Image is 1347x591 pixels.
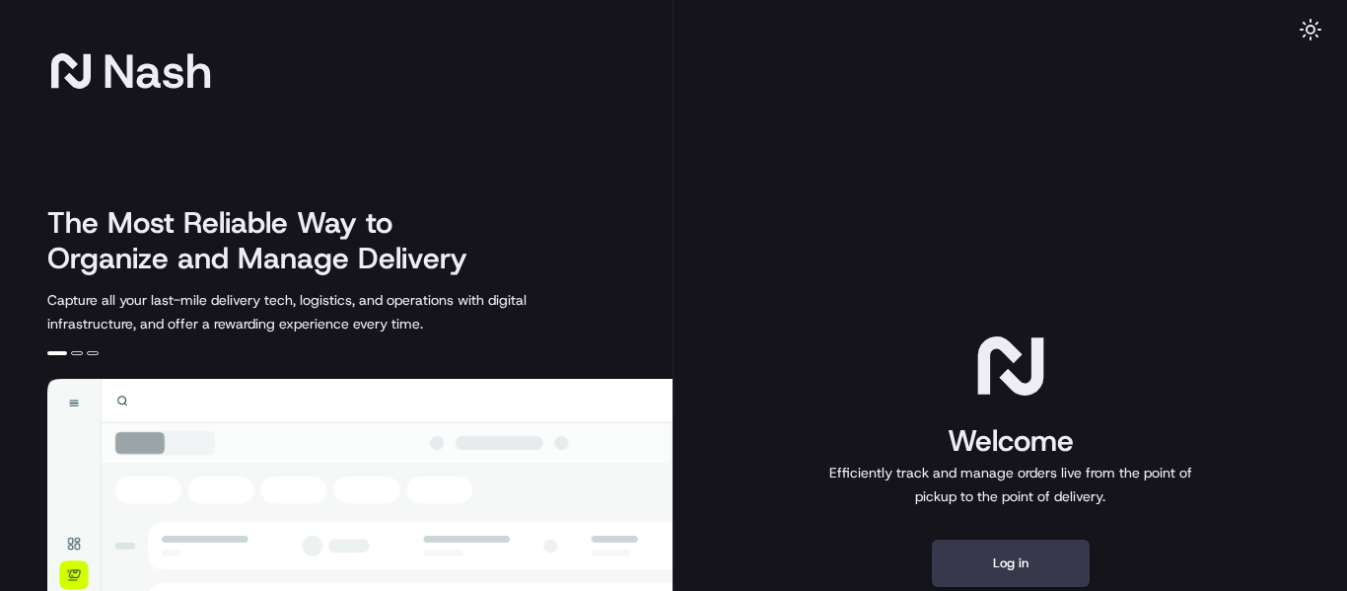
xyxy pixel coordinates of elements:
[103,51,212,91] span: Nash
[932,540,1090,587] button: Log in
[821,461,1200,508] p: Efficiently track and manage orders live from the point of pickup to the point of delivery.
[47,288,615,335] p: Capture all your last-mile delivery tech, logistics, and operations with digital infrastructure, ...
[47,205,489,276] h2: The Most Reliable Way to Organize and Manage Delivery
[821,421,1200,461] h1: Welcome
